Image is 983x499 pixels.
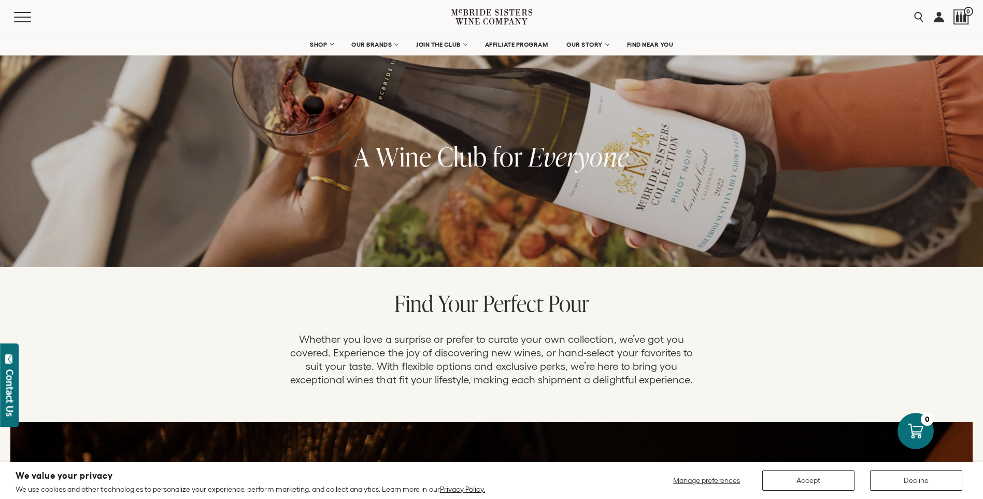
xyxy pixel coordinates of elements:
span: 0 [964,7,973,16]
span: Wine [376,138,432,174]
div: 0 [921,413,934,426]
span: JOIN THE CLUB [416,41,461,48]
span: SHOP [310,41,327,48]
span: Everyone [529,138,629,174]
a: AFFILIATE PROGRAM [478,34,555,55]
button: Decline [870,470,962,491]
button: Mobile Menu Trigger [14,12,51,22]
span: for [493,138,523,174]
a: JOIN THE CLUB [409,34,473,55]
h2: We value your privacy [16,472,485,480]
span: Pour [548,288,589,318]
button: Manage preferences [667,470,747,491]
p: We use cookies and other technologies to personalize your experience, perform marketing, and coll... [16,484,485,494]
span: Your [438,288,478,318]
span: OUR STORY [566,41,603,48]
a: OUR BRANDS [345,34,404,55]
button: Accept [762,470,854,491]
span: Manage preferences [673,476,740,484]
span: A [354,138,370,174]
span: OUR BRANDS [351,41,392,48]
a: OUR STORY [560,34,615,55]
span: Perfect [483,288,544,318]
span: Club [437,138,487,174]
p: Whether you love a surprise or prefer to curate your own collection, we’ve got you covered. Exper... [284,332,699,386]
a: Privacy Policy. [440,485,485,493]
a: SHOP [303,34,339,55]
span: Find [394,288,433,318]
span: FIND NEAR YOU [627,41,674,48]
span: AFFILIATE PROGRAM [485,41,548,48]
a: FIND NEAR YOU [620,34,680,55]
div: Contact Us [5,369,15,417]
